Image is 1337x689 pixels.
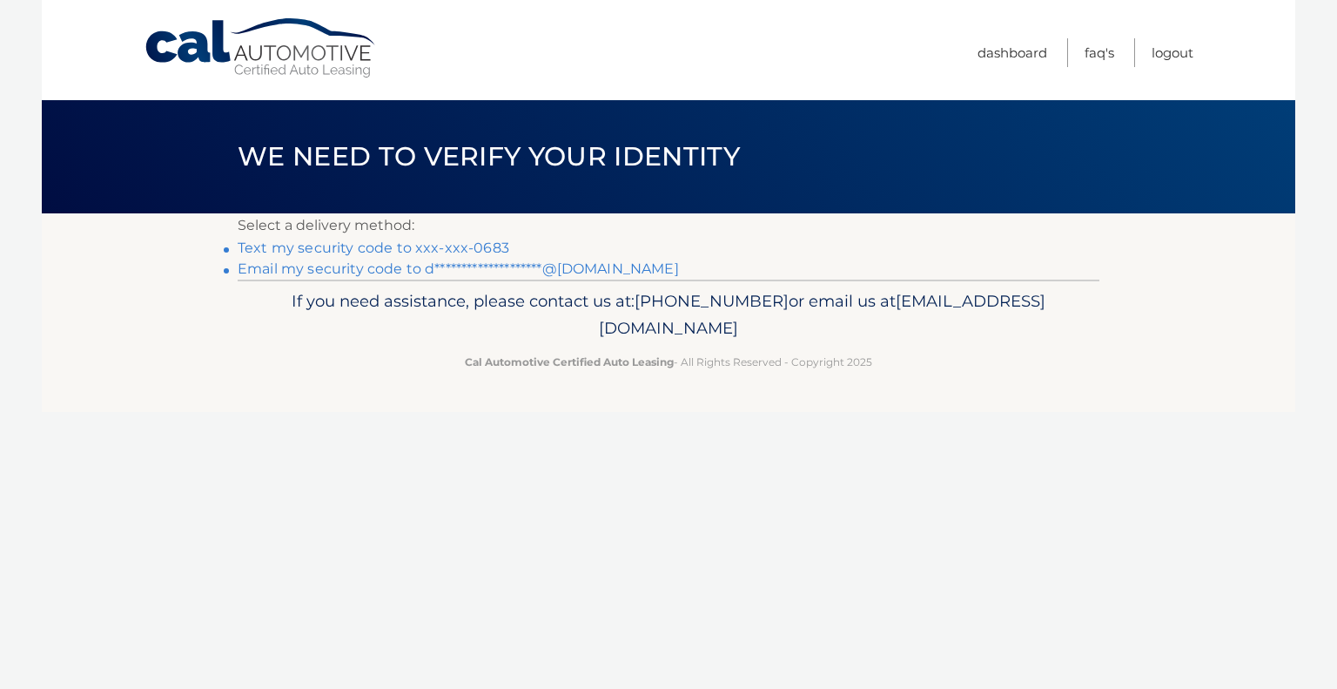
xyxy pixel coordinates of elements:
[465,355,674,368] strong: Cal Automotive Certified Auto Leasing
[238,240,509,256] a: Text my security code to xxx-xxx-0683
[249,287,1088,343] p: If you need assistance, please contact us at: or email us at
[1085,38,1114,67] a: FAQ's
[238,213,1099,238] p: Select a delivery method:
[249,353,1088,371] p: - All Rights Reserved - Copyright 2025
[1152,38,1193,67] a: Logout
[144,17,379,79] a: Cal Automotive
[978,38,1047,67] a: Dashboard
[635,291,789,311] span: [PHONE_NUMBER]
[238,140,740,172] span: We need to verify your identity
